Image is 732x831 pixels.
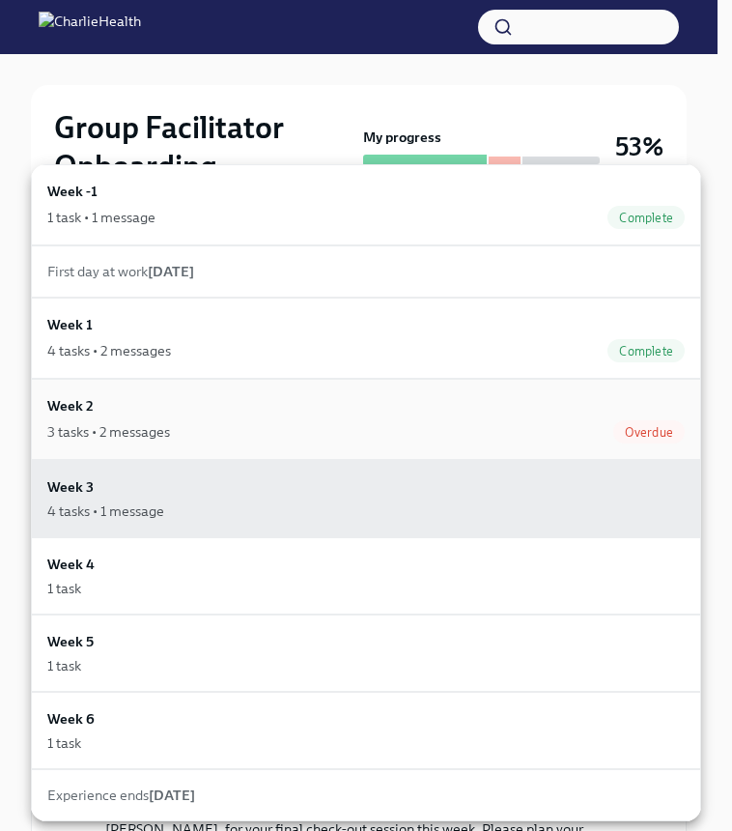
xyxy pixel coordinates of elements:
[31,164,701,245] a: Week -11 task • 1 messageComplete
[47,422,170,442] div: 3 tasks • 2 messages
[47,631,94,652] h6: Week 5
[47,501,164,521] div: 4 tasks • 1 message
[47,341,171,360] div: 4 tasks • 2 messages
[31,460,701,537] a: Week 34 tasks • 1 message
[47,656,81,675] div: 1 task
[47,579,81,598] div: 1 task
[31,379,701,460] a: Week 23 tasks • 2 messagesOverdue
[47,263,194,280] span: First day at work
[607,211,685,225] span: Complete
[47,314,93,335] h6: Week 1
[148,263,194,280] strong: [DATE]
[47,181,98,202] h6: Week -1
[47,787,195,804] span: Experience ends
[31,692,701,769] a: Week 61 task
[47,395,94,416] h6: Week 2
[47,554,95,575] h6: Week 4
[47,733,81,753] div: 1 task
[31,537,701,615] a: Week 41 task
[47,476,94,498] h6: Week 3
[613,425,685,440] span: Overdue
[607,344,685,358] span: Complete
[31,298,701,379] a: Week 14 tasks • 2 messagesComplete
[31,615,701,692] a: Week 51 task
[47,708,95,730] h6: Week 6
[47,208,155,227] div: 1 task • 1 message
[149,787,195,804] strong: [DATE]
